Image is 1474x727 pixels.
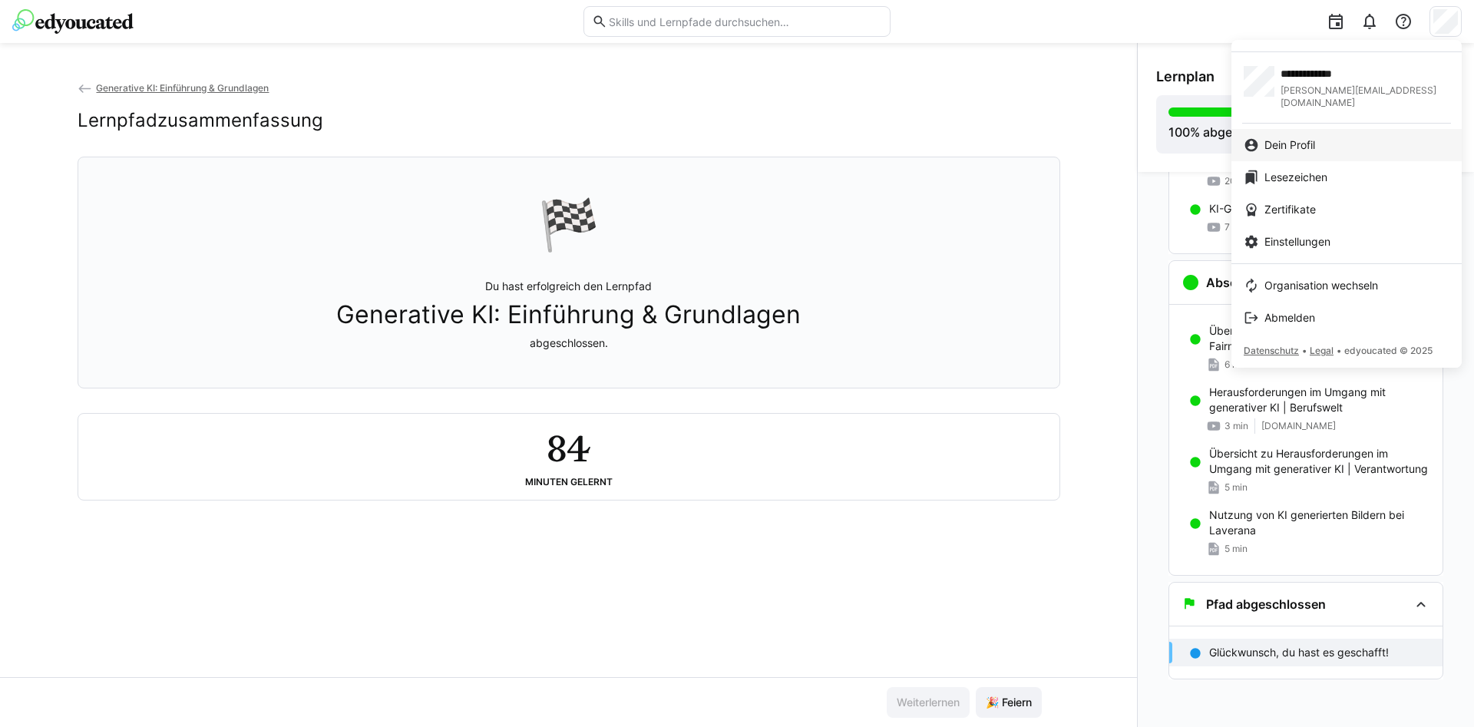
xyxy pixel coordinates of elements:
span: [PERSON_NAME][EMAIL_ADDRESS][DOMAIN_NAME] [1281,84,1449,109]
span: Dein Profil [1264,137,1315,153]
span: Datenschutz [1244,345,1299,356]
span: Abmelden [1264,310,1315,325]
span: Einstellungen [1264,234,1330,249]
span: Legal [1310,345,1334,356]
span: edyoucated © 2025 [1344,345,1433,356]
span: • [1337,345,1341,356]
span: Lesezeichen [1264,170,1327,185]
span: Organisation wechseln [1264,278,1378,293]
span: • [1302,345,1307,356]
span: Zertifikate [1264,202,1316,217]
